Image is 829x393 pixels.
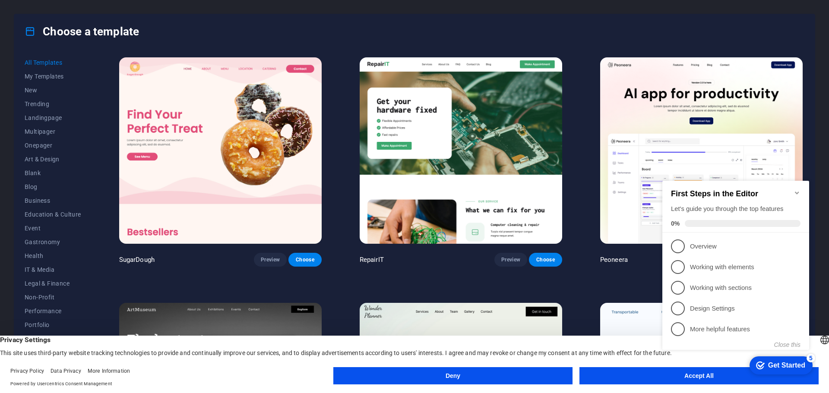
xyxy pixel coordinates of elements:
span: 0% [12,50,26,57]
span: IT & Media [25,266,81,273]
button: Education & Culture [25,208,81,221]
div: Let's guide you through the top features [12,35,142,44]
span: Business [25,197,81,204]
button: Choose [288,253,321,267]
span: Gastronomy [25,239,81,245]
span: Event [25,225,81,232]
span: Preview [261,256,280,263]
button: Landingpage [25,111,81,125]
li: Overview [3,66,150,87]
span: Health [25,252,81,259]
span: Choose [536,256,555,263]
p: Peoneera [600,255,628,264]
li: Working with elements [3,87,150,108]
button: Onepager [25,138,81,152]
p: SugarDough [119,255,155,264]
button: Blog [25,180,81,194]
h4: Choose a template [25,25,139,38]
button: All Templates [25,56,81,69]
span: All Templates [25,59,81,66]
span: Trending [25,101,81,107]
img: RepairIT [360,57,562,244]
span: Education & Culture [25,211,81,218]
button: Multipager [25,125,81,138]
p: Working with elements [31,93,135,102]
p: RepairIT [360,255,384,264]
span: Non-Profit [25,294,81,301]
button: Business [25,194,81,208]
span: Preview [501,256,520,263]
button: New [25,83,81,97]
p: Overview [31,72,135,82]
img: Peoneera [600,57,803,244]
li: More helpful features [3,149,150,170]
button: Non-Profit [25,290,81,304]
p: More helpful features [31,155,135,164]
button: Services [25,332,81,346]
span: New [25,87,81,94]
span: Landingpage [25,114,81,121]
button: Legal & Finance [25,277,81,290]
h2: First Steps in the Editor [12,20,142,29]
button: Art & Design [25,152,81,166]
p: Design Settings [31,135,135,144]
div: 5 [148,184,156,193]
button: My Templates [25,69,81,83]
button: Choose [529,253,562,267]
li: Working with sections [3,108,150,129]
div: Get Started [109,192,146,200]
div: Get Started 5 items remaining, 0% complete [91,187,154,205]
span: Performance [25,308,81,314]
button: Close this [115,172,142,179]
span: Legal & Finance [25,280,81,287]
span: My Templates [25,73,81,80]
li: Design Settings [3,129,150,149]
button: Gastronomy [25,235,81,249]
span: Art & Design [25,156,81,163]
div: Minimize checklist [135,20,142,27]
button: IT & Media [25,263,81,277]
button: Blank [25,166,81,180]
button: Performance [25,304,81,318]
span: Choose [295,256,314,263]
button: Portfolio [25,318,81,332]
button: Event [25,221,81,235]
span: Multipager [25,128,81,135]
button: Health [25,249,81,263]
span: Portfolio [25,321,81,328]
span: Onepager [25,142,81,149]
span: Blog [25,183,81,190]
button: Preview [494,253,527,267]
img: SugarDough [119,57,322,244]
button: Preview [254,253,287,267]
p: Working with sections [31,114,135,123]
span: Blank [25,170,81,176]
button: Trending [25,97,81,111]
